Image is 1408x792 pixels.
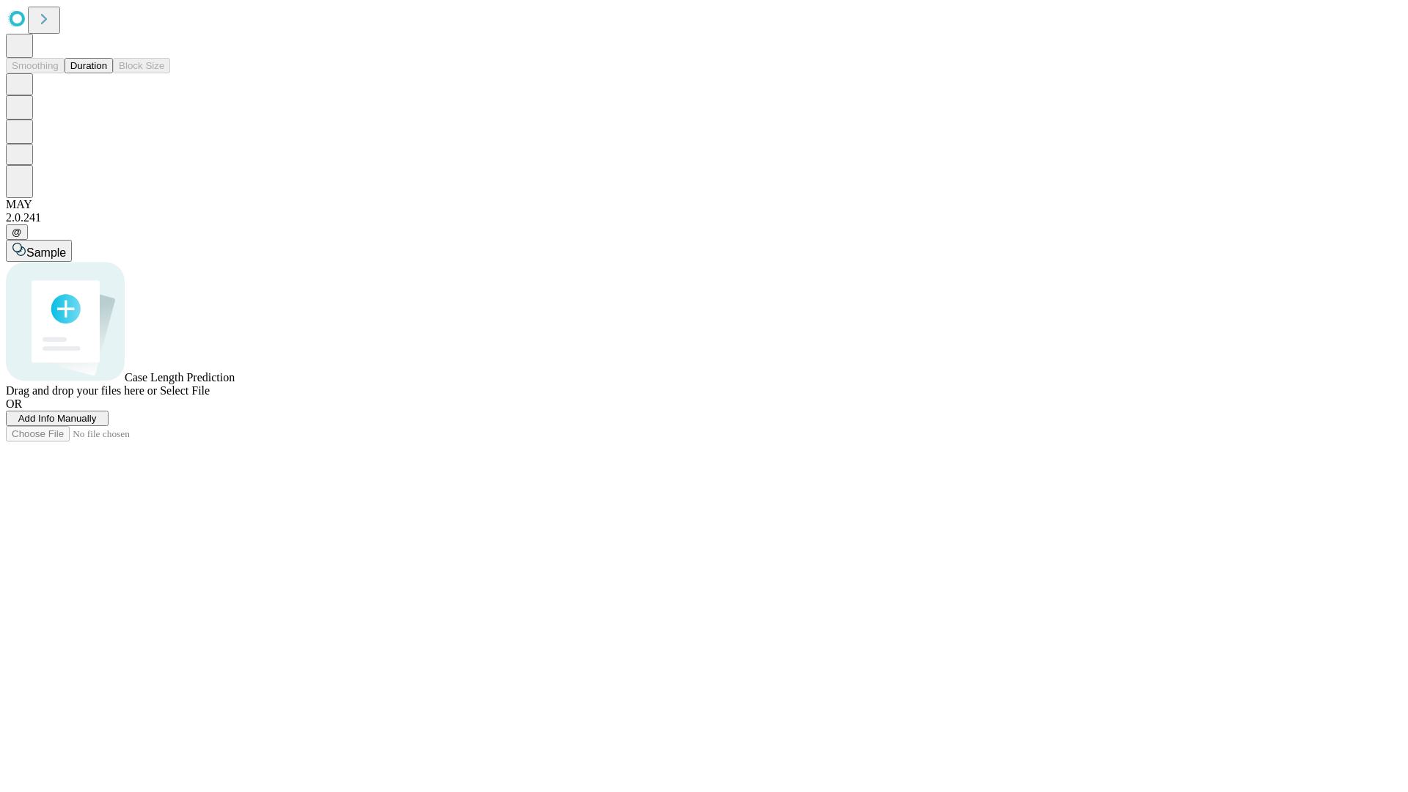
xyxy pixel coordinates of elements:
[6,397,22,410] span: OR
[160,384,210,397] span: Select File
[6,224,28,240] button: @
[125,371,235,384] span: Case Length Prediction
[6,411,109,426] button: Add Info Manually
[6,211,1402,224] div: 2.0.241
[6,384,157,397] span: Drag and drop your files here or
[113,58,170,73] button: Block Size
[26,246,66,259] span: Sample
[65,58,113,73] button: Duration
[6,58,65,73] button: Smoothing
[12,227,22,238] span: @
[6,240,72,262] button: Sample
[6,198,1402,211] div: MAY
[18,413,97,424] span: Add Info Manually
